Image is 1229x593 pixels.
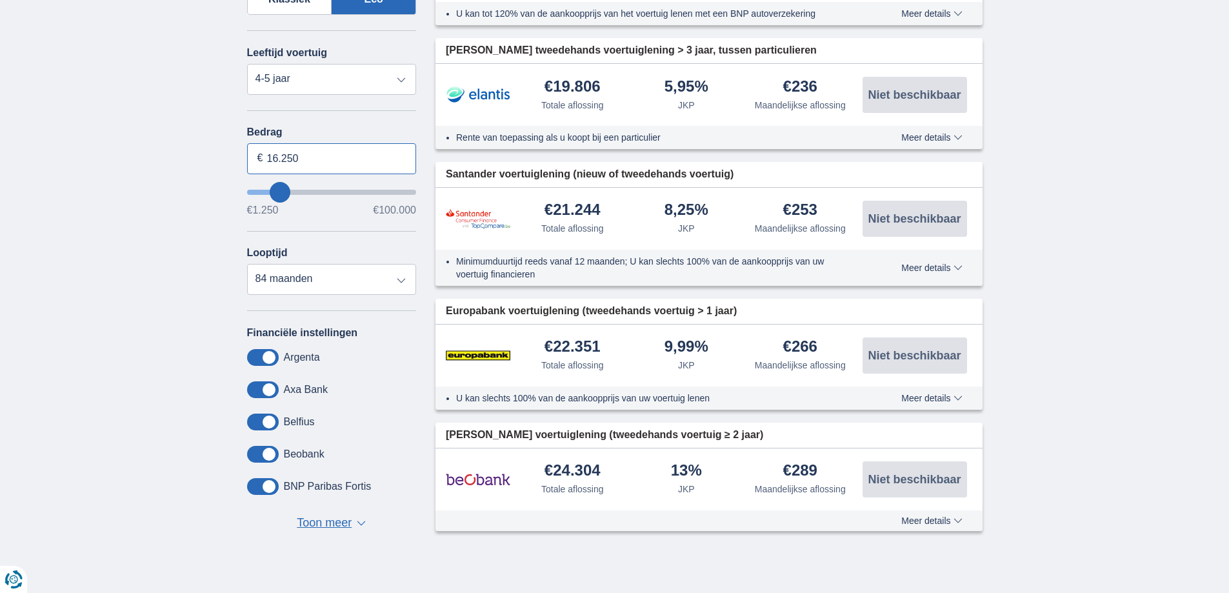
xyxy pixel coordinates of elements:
[868,89,961,101] span: Niet beschikbaar
[892,132,972,143] button: Meer details
[678,99,695,112] div: JKP
[678,483,695,496] div: JKP
[664,339,708,356] div: 9,99%
[901,516,962,525] span: Meer details
[247,47,327,59] label: Leeftijd voertuig
[892,263,972,273] button: Meer details
[545,202,601,219] div: €21.244
[863,201,967,237] button: Niet beschikbaar
[783,202,817,219] div: €253
[755,483,846,496] div: Maandelijkse aflossing
[664,79,708,96] div: 5,95%
[446,43,817,58] span: [PERSON_NAME] tweedehands voertuiglening > 3 jaar, tussen particulieren
[892,516,972,526] button: Meer details
[541,99,604,112] div: Totale aflossing
[284,352,320,363] label: Argenta
[755,359,846,372] div: Maandelijkse aflossing
[247,327,358,339] label: Financiële instellingen
[545,339,601,356] div: €22.351
[247,126,417,138] label: Bedrag
[284,481,372,492] label: BNP Paribas Fortis
[456,131,854,144] li: Rente van toepassing als u koopt bij een particulier
[446,208,510,228] img: product.pl.alt Santander
[456,7,854,20] li: U kan tot 120% van de aankoopprijs van het voertuig lenen met een BNP autoverzekering
[541,483,604,496] div: Totale aflossing
[297,515,352,532] span: Toon meer
[783,339,817,356] div: €266
[755,99,846,112] div: Maandelijkse aflossing
[446,428,763,443] span: [PERSON_NAME] voertuiglening (tweedehands voertuig ≥ 2 jaar)
[284,416,315,428] label: Belfius
[456,392,854,405] li: U kan slechts 100% van de aankoopprijs van uw voertuig lenen
[678,222,695,235] div: JKP
[446,79,510,111] img: product.pl.alt Elantis
[284,384,328,396] label: Axa Bank
[892,8,972,19] button: Meer details
[868,474,961,485] span: Niet beschikbaar
[456,255,854,281] li: Minimumduurtijd reeds vanaf 12 maanden; U kan slechts 100% van de aankoopprijs van uw voertuig fi...
[868,350,961,361] span: Niet beschikbaar
[901,9,962,18] span: Meer details
[892,393,972,403] button: Meer details
[446,463,510,496] img: product.pl.alt Beobank
[293,514,370,532] button: Toon meer ▼
[357,521,366,526] span: ▼
[868,213,961,225] span: Niet beschikbaar
[783,463,817,480] div: €289
[901,263,962,272] span: Meer details
[664,202,708,219] div: 8,25%
[863,337,967,374] button: Niet beschikbaar
[783,79,817,96] div: €236
[863,77,967,113] button: Niet beschikbaar
[284,448,325,460] label: Beobank
[247,205,279,216] span: €1.250
[901,133,962,142] span: Meer details
[545,79,601,96] div: €19.806
[373,205,416,216] span: €100.000
[541,359,604,372] div: Totale aflossing
[545,463,601,480] div: €24.304
[541,222,604,235] div: Totale aflossing
[671,463,702,480] div: 13%
[247,247,288,259] label: Looptijd
[446,167,734,182] span: Santander voertuiglening (nieuw of tweedehands voertuig)
[247,190,417,195] input: wantToBorrow
[446,304,737,319] span: Europabank voertuiglening (tweedehands voertuig > 1 jaar)
[901,394,962,403] span: Meer details
[863,461,967,498] button: Niet beschikbaar
[678,359,695,372] div: JKP
[446,339,510,372] img: product.pl.alt Europabank
[755,222,846,235] div: Maandelijkse aflossing
[257,151,263,166] span: €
